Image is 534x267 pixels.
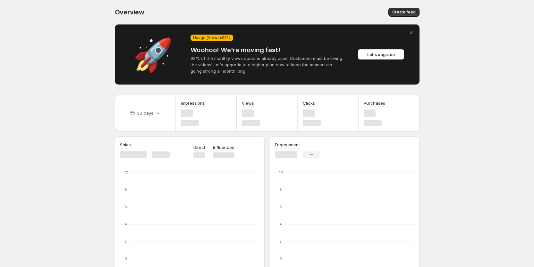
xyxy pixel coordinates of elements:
h3: Sales [120,142,131,148]
text: 8 [124,187,127,192]
p: 93% of the monthly views quota is already used. Customers must be loving the videos! Let's upgrad... [191,55,344,74]
h3: Views [242,100,254,106]
button: Create feed [388,8,420,17]
text: 10 [279,170,283,174]
text: 10 [124,170,128,174]
text: 4 [279,222,282,226]
text: 6 [124,205,127,209]
span: Let's upgrade [367,51,395,58]
h3: Purchases [364,100,385,106]
p: Influenced [213,144,234,150]
p: Direct [193,144,205,150]
p: 30 days [137,110,153,116]
div: 🚀 [121,51,185,58]
button: Let's upgrade [358,49,404,60]
text: 6 [279,205,282,209]
h4: Woohoo! We're moving fast! [191,46,344,54]
span: Overview [115,8,144,16]
h3: Engagement [275,142,300,148]
text: 0 [124,256,127,261]
text: 2 [124,239,127,244]
text: 8 [279,187,282,192]
div: Usage (Views): 93 % [191,35,233,41]
h3: Clicks [303,100,315,106]
text: 2 [279,239,282,244]
text: 4 [124,222,127,226]
text: 0 [279,256,282,261]
h3: Impressions [181,100,205,106]
span: Create feed [392,10,416,15]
